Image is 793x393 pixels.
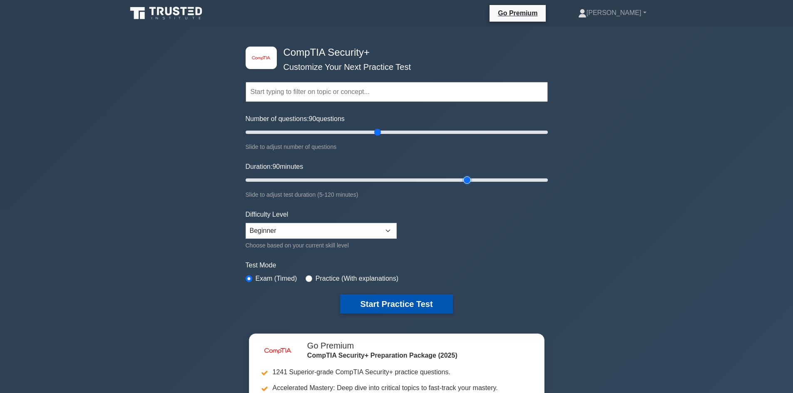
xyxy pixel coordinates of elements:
[280,47,507,59] h4: CompTIA Security+
[246,210,288,220] label: Difficulty Level
[272,163,280,170] span: 90
[246,162,303,172] label: Duration: minutes
[316,274,398,284] label: Practice (With explanations)
[246,240,397,250] div: Choose based on your current skill level
[246,82,548,102] input: Start typing to filter on topic or concept...
[309,115,316,122] span: 90
[340,294,452,314] button: Start Practice Test
[493,8,542,18] a: Go Premium
[558,5,666,21] a: [PERSON_NAME]
[246,190,548,200] div: Slide to adjust test duration (5-120 minutes)
[256,274,297,284] label: Exam (Timed)
[246,260,548,270] label: Test Mode
[246,142,548,152] div: Slide to adjust number of questions
[246,114,345,124] label: Number of questions: questions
